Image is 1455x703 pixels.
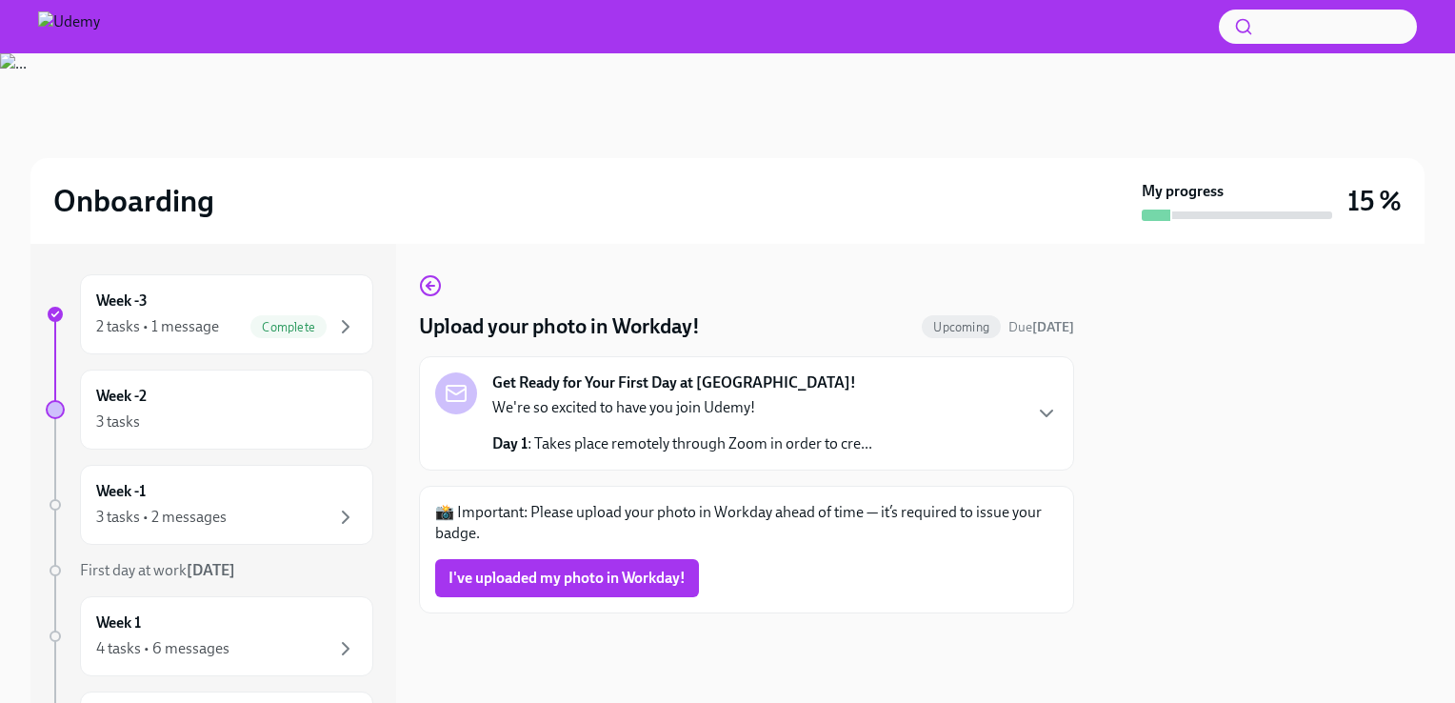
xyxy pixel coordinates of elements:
span: Complete [250,320,327,334]
span: Upcoming [922,320,1001,334]
h6: Week 1 [96,613,141,633]
div: 4 tasks • 6 messages [96,638,229,659]
img: Udemy [38,11,100,42]
p: 📸 Important: Please upload your photo in Workday ahead of time — it’s required to issue your badge. [435,502,1058,544]
button: I've uploaded my photo in Workday! [435,559,699,597]
h6: Week -2 [96,386,147,407]
h3: 15 % [1347,184,1402,218]
a: Week -13 tasks • 2 messages [46,465,373,545]
strong: Day 1 [492,434,528,452]
h4: Upload your photo in Workday! [419,312,700,341]
a: First day at work[DATE] [46,560,373,581]
h6: Week -3 [96,291,148,311]
div: 3 tasks • 2 messages [96,507,227,528]
h2: Onboarding [53,182,214,220]
span: First day at work [80,561,235,579]
a: Week -23 tasks [46,370,373,450]
strong: Get Ready for Your First Day at [GEOGRAPHIC_DATA]! [492,372,856,393]
div: 3 tasks [96,412,140,432]
p: : Takes place remotely through Zoom in order to cre... [492,433,872,454]
strong: [DATE] [187,561,235,579]
a: Week 14 tasks • 6 messages [46,596,373,676]
h6: Week -1 [96,481,146,502]
strong: My progress [1142,181,1224,202]
span: I've uploaded my photo in Workday! [448,569,686,588]
span: Due [1008,319,1074,335]
span: August 27th, 2025 09:00 [1008,318,1074,336]
div: 2 tasks • 1 message [96,316,219,337]
strong: [DATE] [1032,319,1074,335]
p: We're so excited to have you join Udemy! [492,397,872,418]
a: Week -32 tasks • 1 messageComplete [46,274,373,354]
